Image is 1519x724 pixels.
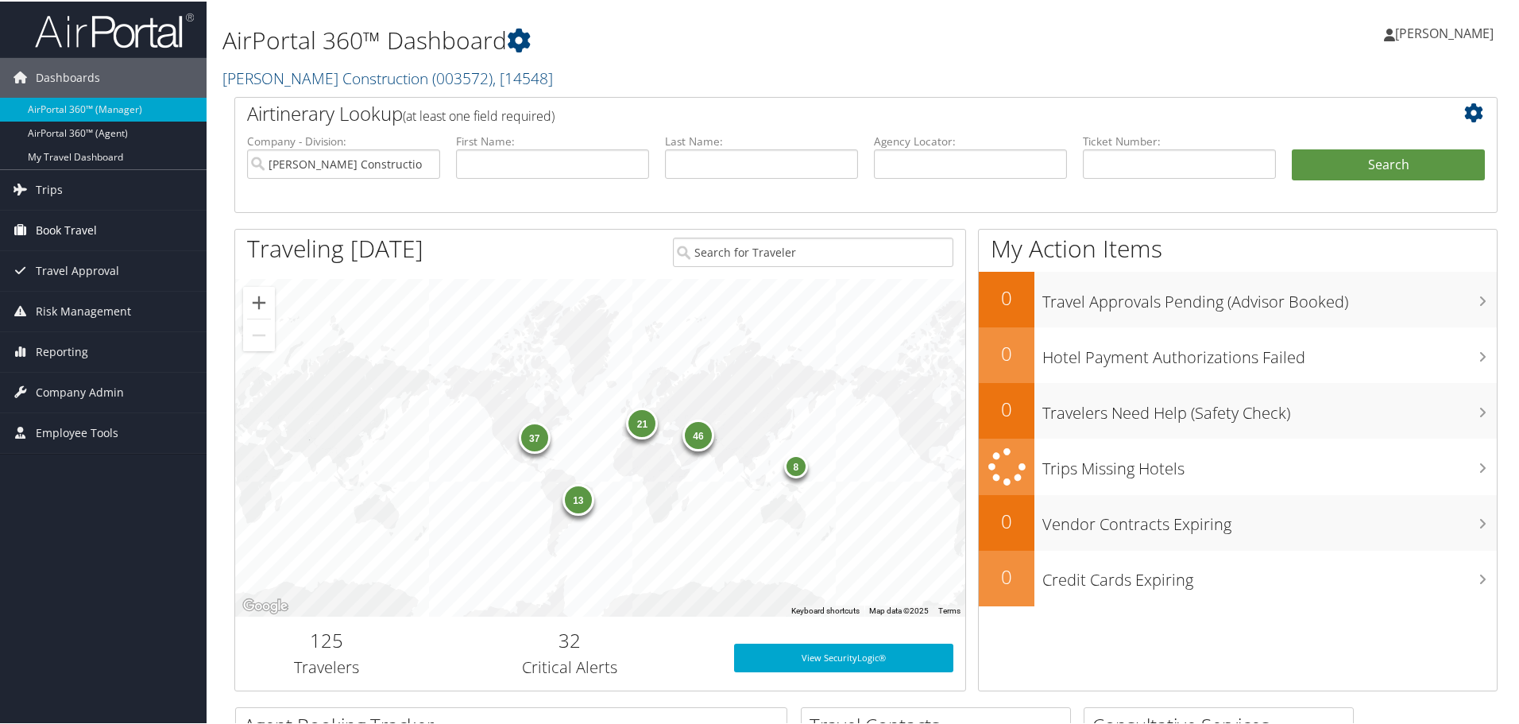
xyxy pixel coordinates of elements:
[874,132,1067,148] label: Agency Locator:
[1042,504,1497,534] h3: Vendor Contracts Expiring
[979,339,1034,366] h2: 0
[979,549,1497,605] a: 0Credit Cards Expiring
[682,417,714,449] div: 46
[36,412,118,451] span: Employee Tools
[784,452,808,476] div: 8
[626,406,658,438] div: 21
[456,132,649,148] label: First Name:
[979,394,1034,421] h2: 0
[1042,448,1497,478] h3: Trips Missing Hotels
[493,66,553,87] span: , [ 14548 ]
[869,605,929,614] span: Map data ©2025
[247,132,440,148] label: Company - Division:
[665,132,858,148] label: Last Name:
[979,230,1497,264] h1: My Action Items
[36,209,97,249] span: Book Travel
[243,285,275,317] button: Zoom in
[222,22,1080,56] h1: AirPortal 360™ Dashboard
[36,331,88,370] span: Reporting
[36,371,124,411] span: Company Admin
[1042,393,1497,423] h3: Travelers Need Help (Safety Check)
[979,326,1497,381] a: 0Hotel Payment Authorizations Failed
[239,594,292,615] img: Google
[36,250,119,289] span: Travel Approval
[979,283,1034,310] h2: 0
[247,655,406,677] h3: Travelers
[791,604,860,615] button: Keyboard shortcuts
[243,318,275,350] button: Zoom out
[247,230,423,264] h1: Traveling [DATE]
[36,168,63,208] span: Trips
[1083,132,1276,148] label: Ticket Number:
[403,106,555,123] span: (at least one field required)
[979,562,1034,589] h2: 0
[1042,337,1497,367] h3: Hotel Payment Authorizations Failed
[430,625,710,652] h2: 32
[36,290,131,330] span: Risk Management
[222,66,553,87] a: [PERSON_NAME] Construction
[979,381,1497,437] a: 0Travelers Need Help (Safety Check)
[673,236,953,265] input: Search for Traveler
[432,66,493,87] span: ( 003572 )
[1384,8,1509,56] a: [PERSON_NAME]
[430,655,710,677] h3: Critical Alerts
[734,642,953,671] a: View SecurityLogic®
[239,594,292,615] a: Open this area in Google Maps (opens a new window)
[1042,281,1497,312] h3: Travel Approvals Pending (Advisor Booked)
[1395,23,1494,41] span: [PERSON_NAME]
[247,625,406,652] h2: 125
[562,482,593,514] div: 13
[1042,559,1497,590] h3: Credit Cards Expiring
[979,494,1497,549] a: 0Vendor Contracts Expiring
[247,99,1380,126] h2: Airtinerary Lookup
[518,420,550,452] div: 37
[979,506,1034,533] h2: 0
[1292,148,1485,180] button: Search
[35,10,194,48] img: airportal-logo.png
[979,437,1497,494] a: Trips Missing Hotels
[979,270,1497,326] a: 0Travel Approvals Pending (Advisor Booked)
[938,605,960,614] a: Terms (opens in new tab)
[36,56,100,96] span: Dashboards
